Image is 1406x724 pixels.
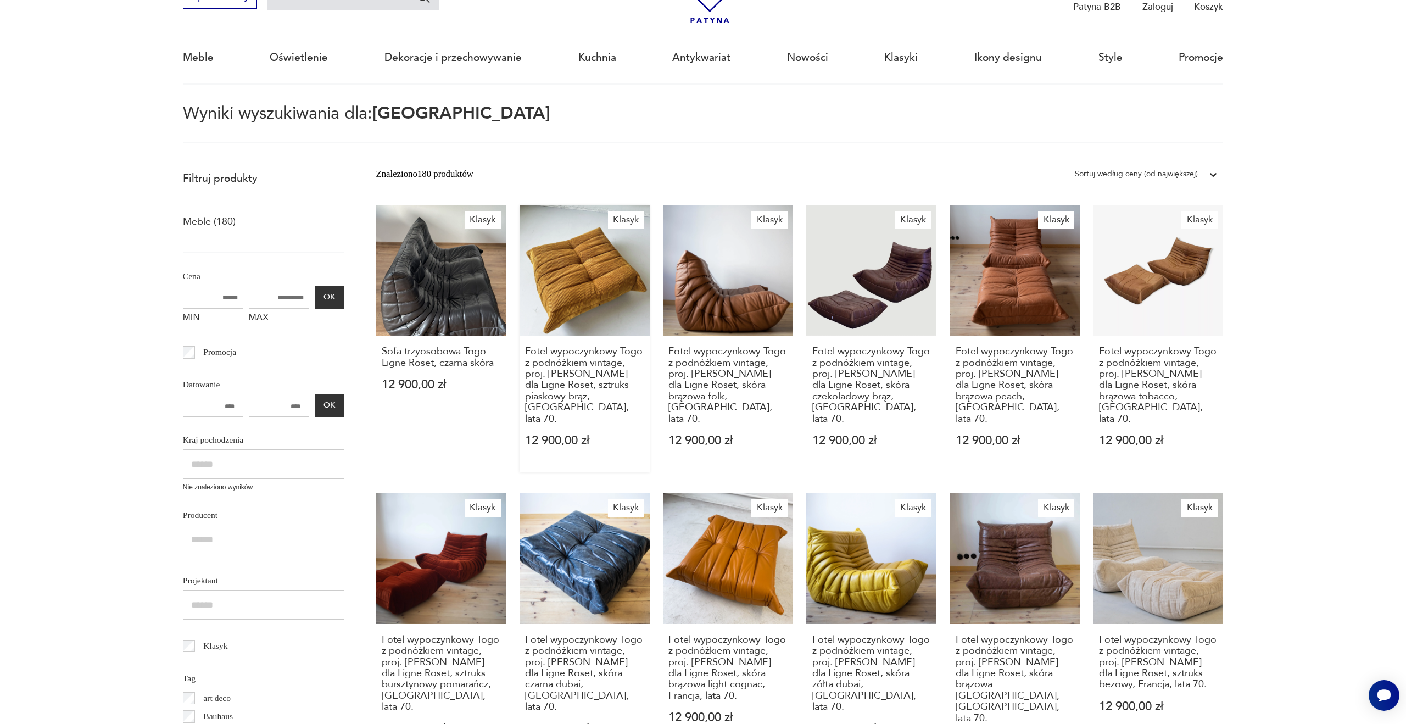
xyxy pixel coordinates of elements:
h3: Fotel wypoczynkowy Togo z podnóżkiem vintage, proj. [PERSON_NAME] dla Ligne Roset, skóra brązowa ... [668,346,787,425]
span: [GEOGRAPHIC_DATA] [372,102,550,125]
a: Meble [183,32,214,83]
p: Patyna B2B [1073,1,1121,13]
p: Promocja [203,345,236,359]
div: Sortuj według ceny (od największej) [1075,167,1198,181]
a: KlasykFotel wypoczynkowy Togo z podnóżkiem vintage, proj. M. Ducaroy dla Ligne Roset, skóra brązo... [663,205,793,472]
a: Dekoracje i przechowywanie [384,32,522,83]
a: KlasykFotel wypoczynkowy Togo z podnóżkiem vintage, proj. M. Ducaroy dla Ligne Roset, sztruks pia... [520,205,650,472]
label: MAX [249,309,309,330]
a: Kuchnia [578,32,616,83]
p: Producent [183,508,344,522]
h3: Fotel wypoczynkowy Togo z podnóżkiem vintage, proj. [PERSON_NAME] dla Ligne Roset, skóra żółta du... [812,634,931,713]
h3: Fotel wypoczynkowy Togo z podnóżkiem vintage, proj. [PERSON_NAME] dla Ligne Roset, sztruks beżowy... [1099,634,1218,690]
p: Koszyk [1194,1,1223,13]
button: OK [315,394,344,417]
p: art deco [203,691,231,705]
a: KlasykFotel wypoczynkowy Togo z podnóżkiem vintage, proj. M. Ducaroy dla Ligne Roset, skóra brązo... [950,205,1080,472]
p: Filtruj produkty [183,171,344,186]
a: KlasykFotel wypoczynkowy Togo z podnóżkiem vintage, proj. M. Ducaroy dla Ligne Roset, skóra czeko... [806,205,936,472]
div: Znaleziono 180 produktów [376,167,473,181]
h3: Fotel wypoczynkowy Togo z podnóżkiem vintage, proj. [PERSON_NAME] dla Ligne Roset, sztruks burszt... [382,634,500,713]
a: Promocje [1179,32,1223,83]
h3: Fotel wypoczynkowy Togo z podnóżkiem vintage, proj. [PERSON_NAME] dla Ligne Roset, sztruks piasko... [525,346,644,425]
h3: Fotel wypoczynkowy Togo z podnóżkiem vintage, proj. [PERSON_NAME] dla Ligne Roset, skóra brązowa ... [956,346,1074,425]
p: Datowanie [183,377,344,392]
h3: Fotel wypoczynkowy Togo z podnóżkiem vintage, proj. [PERSON_NAME] dla Ligne Roset, skóra brązowa ... [956,634,1074,724]
h3: Fotel wypoczynkowy Togo z podnóżkiem vintage, proj. [PERSON_NAME] dla Ligne Roset, skóra czarna d... [525,634,644,713]
p: 12 900,00 zł [382,379,500,391]
p: 12 900,00 zł [1099,701,1218,712]
p: Klasyk [203,639,227,653]
p: Bauhaus [203,709,233,723]
h3: Sofa trzyosobowa Togo Ligne Roset, czarna skóra [382,346,500,369]
iframe: Smartsupp widget button [1369,680,1399,711]
label: MIN [183,309,243,330]
h3: Fotel wypoczynkowy Togo z podnóżkiem vintage, proj. [PERSON_NAME] dla Ligne Roset, skóra brązowa ... [668,634,787,701]
p: 12 900,00 zł [668,712,787,723]
p: Cena [183,269,344,283]
a: Antykwariat [672,32,730,83]
a: Klasyki [884,32,918,83]
p: Wyniki wyszukiwania dla: [183,105,1223,143]
h3: Fotel wypoczynkowy Togo z podnóżkiem vintage, proj. [PERSON_NAME] dla Ligne Roset, skóra czekolad... [812,346,931,425]
a: KlasykSofa trzyosobowa Togo Ligne Roset, czarna skóraSofa trzyosobowa Togo Ligne Roset, czarna sk... [376,205,506,472]
h3: Fotel wypoczynkowy Togo z podnóżkiem vintage, proj. [PERSON_NAME] dla Ligne Roset, skóra brązowa ... [1099,346,1218,425]
p: 12 900,00 zł [812,435,931,447]
a: Oświetlenie [270,32,328,83]
button: OK [315,286,344,309]
a: Nowości [787,32,828,83]
p: 12 900,00 zł [668,435,787,447]
p: Tag [183,671,344,686]
p: 12 900,00 zł [956,435,1074,447]
a: Ikony designu [974,32,1042,83]
p: Nie znaleziono wyników [183,482,344,493]
p: 12 900,00 zł [525,435,644,447]
a: Style [1098,32,1123,83]
p: Zaloguj [1142,1,1173,13]
p: Projektant [183,573,344,588]
a: Meble (180) [183,213,236,231]
p: Kraj pochodzenia [183,433,344,447]
a: KlasykFotel wypoczynkowy Togo z podnóżkiem vintage, proj. M. Ducaroy dla Ligne Roset, skóra brązo... [1093,205,1223,472]
p: 12 900,00 zł [1099,435,1218,447]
